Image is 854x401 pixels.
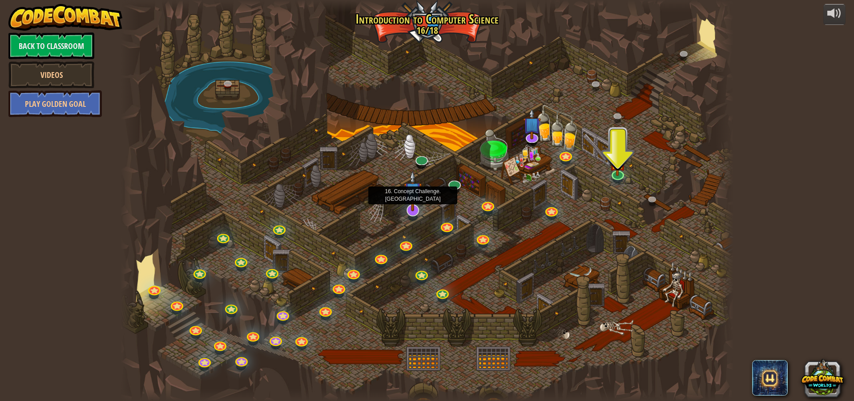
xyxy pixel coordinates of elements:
button: Adjust volume [823,4,846,25]
a: Back to Classroom [8,32,94,59]
img: CodeCombat - Learn how to code by playing a game [8,4,122,31]
img: level-banner-unstarted-subscriber.png [523,109,541,139]
a: Play Golden Goal [8,90,102,117]
a: Videos [8,61,94,88]
img: level-banner-started.png [609,148,626,176]
img: level-banner-unstarted-subscriber.png [404,170,422,211]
